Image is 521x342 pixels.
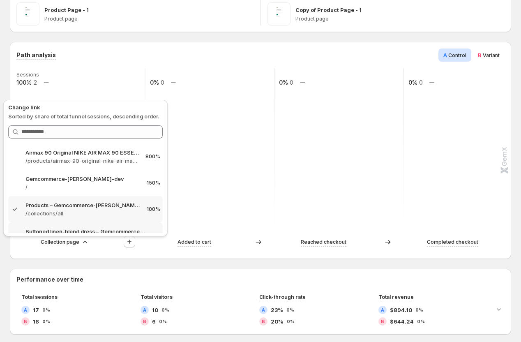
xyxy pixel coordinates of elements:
[417,319,425,324] span: 0%
[34,79,37,86] text: 2
[25,157,139,165] p: /products/airmax-90-original-nike-air-max-90-essential-mens-running-shoes-sport-outdoor-sneakers-...
[152,317,156,326] span: 6
[16,51,56,59] h3: Path analysis
[16,72,39,78] text: Sessions
[381,307,384,312] h2: A
[152,306,158,314] span: 10
[41,238,79,246] p: Collection page
[159,319,167,324] span: 0%
[427,238,478,246] p: Completed checkout
[25,209,140,217] p: /collections/all
[147,180,160,186] p: 150%
[290,79,293,86] text: 0
[24,307,27,312] h2: A
[33,306,39,314] span: 17
[8,103,163,111] p: Change link
[25,175,140,183] p: Gemcommerce-[PERSON_NAME]-dev
[390,317,414,326] span: $644.24
[390,306,412,314] span: $894.10
[378,294,414,300] span: Total revenue
[301,238,346,246] p: Reached checkout
[287,319,295,324] span: 0%
[295,16,505,22] p: Product page
[25,201,140,209] p: Products – Gemcommerce-[PERSON_NAME]-dev
[25,148,139,157] p: Airmax 90 Original NIKE AIR MAX 90 ESSENTIAL men's Running Shoes Sport – Gemcommerce-[PERSON_NAME...
[448,52,466,58] span: Control
[42,319,50,324] span: 0%
[493,303,505,315] button: Expand chart
[143,307,146,312] h2: A
[44,16,254,22] p: Product page
[24,319,27,324] h2: B
[262,319,265,324] h2: B
[478,52,482,58] span: B
[259,294,306,300] span: Click-through rate
[141,294,173,300] span: Total visitors
[271,317,284,326] span: 20%
[44,6,89,14] p: Product Page - 1
[415,307,423,312] span: 0%
[483,52,500,58] span: Variant
[42,307,50,312] span: 0%
[147,206,160,213] p: 100%
[25,183,140,191] p: /
[161,307,169,312] span: 0%
[8,112,163,120] p: Sorted by share of total funnel sessions, descending order.
[178,238,211,246] p: Added to cart
[161,79,164,86] text: 0
[143,319,146,324] h2: B
[25,227,145,236] p: Buttoned linen-blend dress – Gemcommerce-[PERSON_NAME]-dev
[408,79,417,86] text: 0%
[279,79,288,86] text: 0%
[145,153,160,160] p: 800%
[150,79,159,86] text: 0%
[443,52,447,58] span: A
[262,307,265,312] h2: A
[267,2,290,25] img: Copy of Product Page - 1
[21,294,58,300] span: Total sessions
[286,307,294,312] span: 0%
[419,79,423,86] text: 0
[295,6,362,14] p: Copy of Product Page - 1
[381,319,384,324] h2: B
[16,79,32,86] text: 100%
[16,275,505,284] h2: Performance over time
[271,306,283,314] span: 23%
[33,317,39,326] span: 18
[16,2,39,25] img: Product Page - 1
